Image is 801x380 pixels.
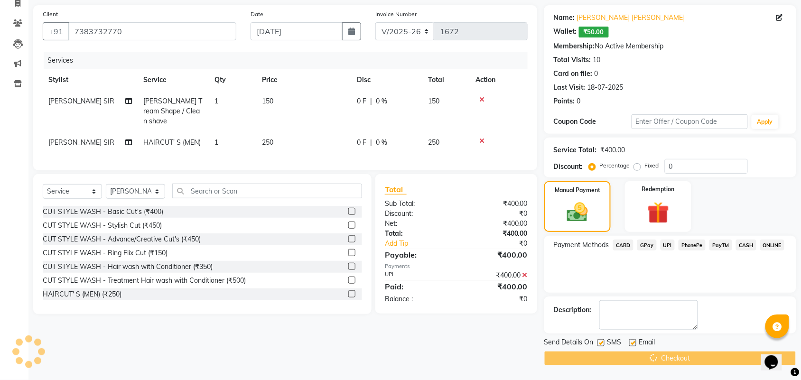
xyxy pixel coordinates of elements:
th: Disc [351,69,422,91]
span: Email [639,337,655,349]
span: PayTM [709,240,732,250]
span: 150 [428,97,439,105]
div: CUT STYLE WASH - Hair wash with Conditioner (₹350) [43,262,213,272]
div: 18-07-2025 [587,83,624,93]
div: ₹0 [469,239,535,249]
div: Description: [554,305,592,315]
span: 250 [262,138,273,147]
div: 0 [595,69,598,79]
img: _gift.svg [641,199,676,226]
label: Percentage [600,161,630,170]
span: ONLINE [760,240,785,250]
div: Card on file: [554,69,593,79]
span: 0 F [357,96,366,106]
input: Enter Offer / Coupon Code [632,114,748,129]
div: Payments [385,262,528,270]
span: 1 [214,97,218,105]
th: Service [138,69,209,91]
div: UPI [378,270,456,280]
span: SMS [607,337,622,349]
span: 250 [428,138,439,147]
label: Fixed [645,161,659,170]
span: [PERSON_NAME] SIR [48,97,114,105]
span: [PERSON_NAME] SIR [48,138,114,147]
input: Search by Name/Mobile/Email/Code [68,22,236,40]
span: 0 F [357,138,366,148]
span: Total [385,185,407,195]
div: Name: [554,13,575,23]
div: ₹0 [456,294,535,304]
div: ₹400.00 [456,281,535,292]
div: ₹400.00 [601,145,625,155]
button: +91 [43,22,69,40]
th: Action [470,69,528,91]
span: PhonePe [679,240,706,250]
div: CUT STYLE WASH - Basic Cut's (₹400) [43,207,163,217]
a: [PERSON_NAME] [PERSON_NAME] [577,13,685,23]
th: Stylist [43,69,138,91]
label: Client [43,10,58,19]
div: Services [44,52,535,69]
button: Apply [752,115,779,129]
span: HAIRCUT' S (MEN) [143,138,201,147]
label: Manual Payment [555,186,600,195]
th: Price [256,69,351,91]
span: UPI [661,240,675,250]
th: Qty [209,69,256,91]
div: CUT STYLE WASH - Treatment Hair wash with Conditioner (₹500) [43,276,246,286]
div: 0 [577,96,581,106]
div: ₹400.00 [456,229,535,239]
label: Invoice Number [375,10,417,19]
span: CASH [736,240,756,250]
div: Sub Total: [378,199,456,209]
span: 0 % [376,138,387,148]
div: Points: [554,96,575,106]
a: Add Tip [378,239,469,249]
span: CARD [613,240,633,250]
span: Payment Methods [554,240,609,250]
div: No Active Membership [554,41,787,51]
span: 0 % [376,96,387,106]
span: | [370,96,372,106]
div: Coupon Code [554,117,632,127]
div: ₹400.00 [456,249,535,260]
div: Total Visits: [554,55,591,65]
div: CUT STYLE WASH - Stylish Cut (₹450) [43,221,162,231]
div: Service Total: [554,145,597,155]
input: Search or Scan [172,184,362,198]
div: Discount: [378,209,456,219]
div: Last Visit: [554,83,586,93]
div: Net: [378,219,456,229]
label: Date [251,10,263,19]
div: Payable: [378,249,456,260]
span: | [370,138,372,148]
img: _cash.svg [560,200,595,224]
div: HAIRCUT' S (MEN) (₹250) [43,289,121,299]
iframe: chat widget [761,342,792,371]
span: GPay [637,240,657,250]
span: [PERSON_NAME] Tream Shape / Clean shave [143,97,202,125]
div: ₹400.00 [456,219,535,229]
div: CUT STYLE WASH - Advance/Creative Cut's (₹450) [43,234,201,244]
div: 10 [593,55,601,65]
span: 150 [262,97,273,105]
div: Discount: [554,162,583,172]
th: Total [422,69,470,91]
div: Paid: [378,281,456,292]
div: Membership: [554,41,595,51]
div: Balance : [378,294,456,304]
span: 1 [214,138,218,147]
label: Redemption [642,185,675,194]
div: CUT STYLE WASH - Ring Flix Cut (₹150) [43,248,168,258]
div: ₹400.00 [456,199,535,209]
span: Send Details On [544,337,594,349]
span: ₹50.00 [579,27,609,37]
div: ₹400.00 [456,270,535,280]
div: Total: [378,229,456,239]
div: Wallet: [554,27,577,37]
div: ₹0 [456,209,535,219]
